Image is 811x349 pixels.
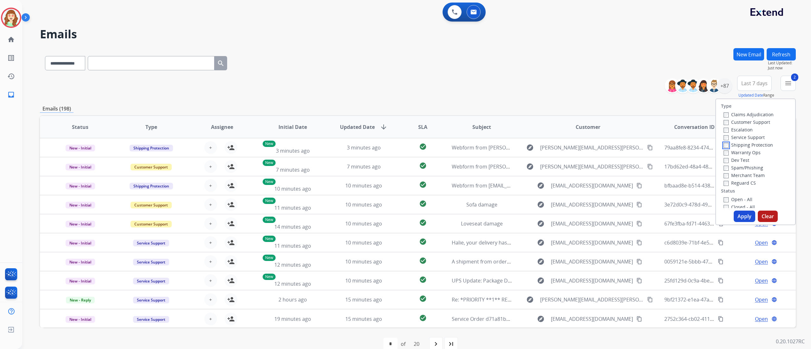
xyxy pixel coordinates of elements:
[131,221,172,227] span: Customer Support
[2,9,20,27] img: avatar
[419,143,427,150] mat-icon: check_circle
[274,280,311,287] span: 12 minutes ago
[537,277,545,284] mat-icon: explore
[133,259,169,265] span: Service Support
[768,60,796,66] span: Last Updated:
[209,277,212,284] span: +
[664,220,757,227] span: 67fe3fba-fd71-4463-8533-0f78f6472ab7
[734,211,755,222] button: Apply
[345,201,382,208] span: 10 minutes ago
[718,297,724,302] mat-icon: content_copy
[227,277,235,284] mat-icon: person_add
[7,54,15,62] mat-icon: list_alt
[347,144,381,151] span: 3 minutes ago
[204,236,217,249] button: +
[211,123,233,131] span: Assignee
[227,201,235,208] mat-icon: person_add
[551,201,633,208] span: [EMAIL_ADDRESS][DOMAIN_NAME]
[664,277,762,284] span: 25fd129d-0c9a-4be6-bae7-570212a38631
[551,258,633,265] span: [EMAIL_ADDRESS][DOMAIN_NAME]
[452,182,595,189] span: Webform from [EMAIL_ADDRESS][DOMAIN_NAME] on [DATE]
[209,258,212,265] span: +
[419,200,427,207] mat-icon: check_circle
[664,258,762,265] span: 0059121e-5bbb-47a7-ad2c-8bf45b13724c
[636,259,642,264] mat-icon: content_copy
[636,221,642,226] mat-icon: content_copy
[636,316,642,322] mat-icon: content_copy
[66,240,95,246] span: New - Initial
[452,144,713,151] span: Webform from [PERSON_NAME][EMAIL_ADDRESS][PERSON_NAME][PERSON_NAME][DOMAIN_NAME] on [DATE]
[209,239,212,246] span: +
[276,166,310,173] span: 7 minutes ago
[204,179,217,192] button: +
[204,217,217,230] button: +
[724,173,729,178] input: Merchant Team
[217,60,225,67] mat-icon: search
[771,278,777,283] mat-icon: language
[771,316,777,322] mat-icon: language
[66,278,95,284] span: New - Initial
[345,315,382,322] span: 15 minutes ago
[66,183,95,189] span: New - Initial
[724,135,729,140] input: Service Support
[227,182,235,189] mat-icon: person_add
[466,201,497,208] span: Sofa damage
[664,239,761,246] span: c6d8039e-71bf-4e51-be8f-5989ad3d348e
[526,163,534,170] mat-icon: explore
[204,313,217,325] button: +
[724,157,749,163] label: Dev Test
[537,239,545,246] mat-icon: explore
[755,239,768,246] span: Open
[724,127,753,133] label: Escalation
[737,76,772,91] button: Last 7 days
[263,236,276,242] p: New
[274,204,311,211] span: 11 minutes ago
[664,201,761,208] span: 3e72d0c9-478d-492b-8dce-8e7b2f6610ce
[263,274,276,280] p: New
[755,315,768,323] span: Open
[345,220,382,227] span: 10 minutes ago
[551,220,633,227] span: [EMAIL_ADDRESS][DOMAIN_NAME]
[718,278,724,283] mat-icon: content_copy
[66,145,95,151] span: New - Initial
[419,295,427,302] mat-icon: check_circle
[131,202,172,208] span: Customer Support
[741,82,768,85] span: Last 7 days
[461,220,503,227] span: Loveseat damage
[452,163,674,170] span: Webform from [PERSON_NAME][EMAIL_ADDRESS][PERSON_NAME][DOMAIN_NAME] on [DATE]
[452,277,527,284] span: UPS Update: Package Delivered
[227,144,235,151] mat-icon: person_add
[724,150,729,155] input: Warranty Ops
[209,201,212,208] span: +
[209,315,212,323] span: +
[204,198,217,211] button: +
[419,181,427,188] mat-icon: check_circle
[674,123,715,131] span: Conversation ID
[452,258,577,265] span: A shipment from order LI-212598 has been delivered
[791,73,798,81] span: 2
[664,182,764,189] span: bfbaad8e-b514-4380-bdb8-e2524d4bebcb
[345,277,382,284] span: 10 minutes ago
[738,92,774,98] span: Range
[274,315,311,322] span: 19 minutes ago
[724,143,729,148] input: Shipping Protection
[758,211,778,222] button: Clear
[278,296,307,303] span: 2 hours ago
[636,278,642,283] mat-icon: content_copy
[781,76,796,91] button: 2
[263,198,276,204] p: New
[724,181,729,186] input: Reguard CS
[145,123,157,131] span: Type
[664,163,764,170] span: 17bd62ed-48a4-485d-85b3-8e0eca41d51b
[664,144,761,151] span: 79aa8fe8-8234-474b-a718-263c6367a4eb
[7,73,15,80] mat-icon: history
[776,338,805,345] p: 0.20.1027RC
[771,240,777,245] mat-icon: language
[276,147,310,154] span: 3 minutes ago
[724,119,770,125] label: Customer Support
[227,220,235,227] mat-icon: person_add
[209,220,212,227] span: +
[636,202,642,207] mat-icon: content_copy
[537,201,545,208] mat-icon: explore
[724,149,761,155] label: Warranty Ops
